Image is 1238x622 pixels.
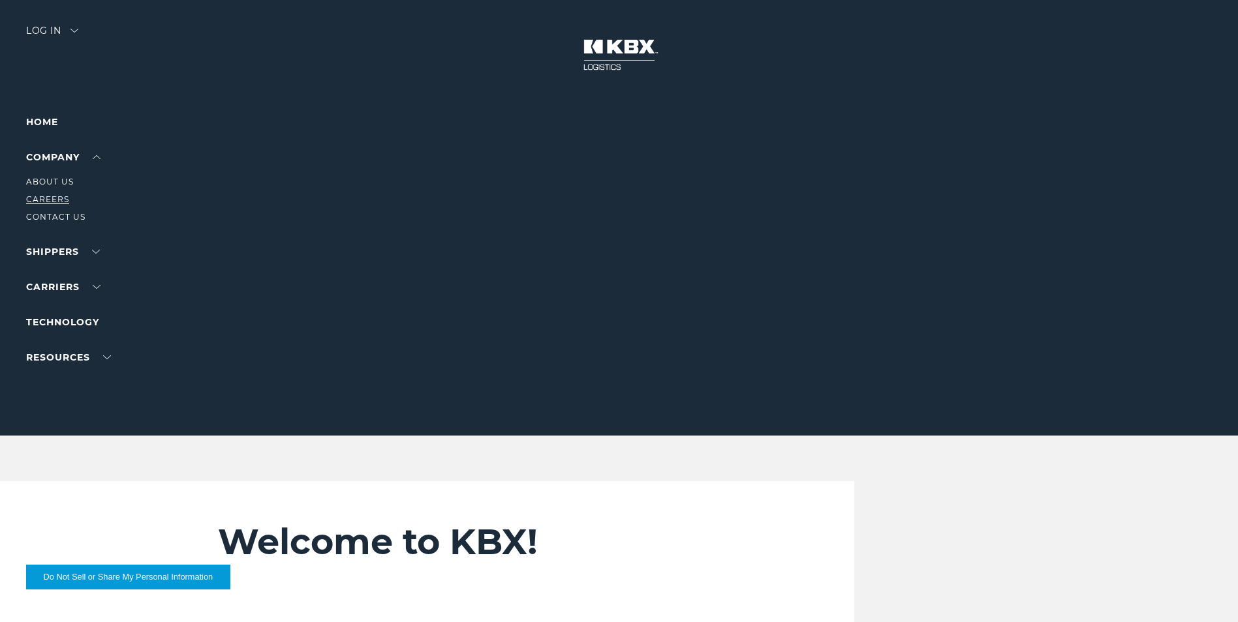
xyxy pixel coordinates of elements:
a: About Us [26,177,74,186]
a: Company [26,151,101,163]
a: Carriers [26,281,101,293]
a: Careers [26,194,69,204]
a: RESOURCES [26,351,111,363]
button: Do Not Sell or Share My Personal Information [26,565,230,589]
a: Home [26,116,58,128]
img: kbx logo [570,26,668,83]
img: arrow [70,29,78,33]
a: Contact Us [26,212,85,222]
a: SHIPPERS [26,246,100,258]
iframe: Chat Widget [1173,559,1238,622]
div: Log in [26,26,78,45]
h2: Welcome to KBX! [218,520,775,563]
a: Technology [26,316,99,328]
